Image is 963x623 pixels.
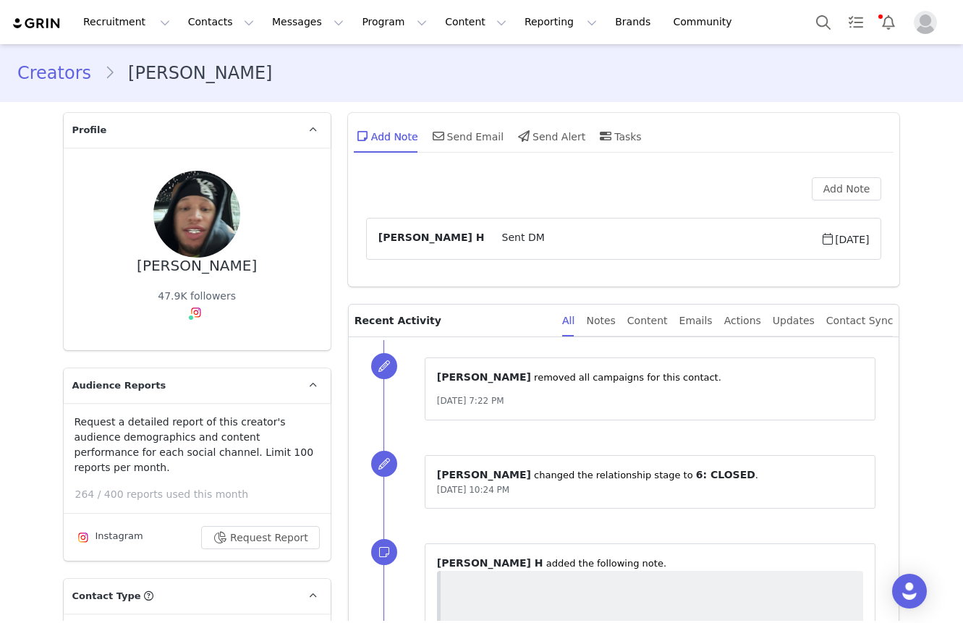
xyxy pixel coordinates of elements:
div: Updates [773,305,815,337]
p: ⁨ ⁩ changed the ⁨relationship⁩ stage to ⁨ ⁩. [437,467,864,483]
img: placeholder-profile.jpg [914,11,937,34]
div: Send Email [430,119,504,153]
div: Instagram [75,529,143,546]
div: Add Note [354,119,418,153]
p: Recent Activity [355,305,551,336]
span: [PERSON_NAME] H [437,557,543,569]
button: Search [807,6,839,38]
button: Program [353,6,436,38]
div: Content [627,305,668,337]
span: [DATE] [820,230,869,247]
a: Community [665,6,747,38]
p: Request a detailed report of this creator's audience demographics and content performance for eac... [75,415,320,475]
span: Contact Type [72,589,141,603]
img: 835f7310-9d88-4e53-aae8-209e9ae95013.jpg [153,171,240,258]
img: grin logo [12,17,62,30]
span: Sent DM [485,230,821,247]
div: Actions [724,305,761,337]
img: instagram.svg [190,307,202,318]
button: Profile [905,11,951,34]
span: [DATE] 10:24 PM [437,485,509,495]
button: Add Note [812,177,882,200]
div: Emails [679,305,713,337]
span: [PERSON_NAME] H [378,230,485,247]
a: Creators [17,60,104,86]
div: Notes [586,305,615,337]
img: instagram.svg [77,532,89,543]
button: Notifications [873,6,904,38]
a: Brands [606,6,663,38]
p: ⁨ ⁩ removed all campaigns for this contact. [437,370,864,385]
button: Request Report [201,526,320,549]
span: Profile [72,123,107,137]
span: Audience Reports [72,378,166,393]
button: Reporting [516,6,606,38]
div: Tasks [597,119,642,153]
div: All [562,305,574,337]
div: 47.9K followers [158,289,236,304]
a: Tasks [840,6,872,38]
div: [PERSON_NAME] [137,258,257,274]
span: [DATE] 7:22 PM [437,396,504,406]
button: Content [436,6,515,38]
button: Contacts [179,6,263,38]
p: ⁨ ⁩ ⁨added⁩ the following note. [437,556,864,571]
div: Send Alert [515,119,585,153]
button: Messages [263,6,352,38]
div: Open Intercom Messenger [892,574,927,609]
div: Contact Sync [826,305,894,337]
span: 6: CLOSED [696,469,755,480]
span: [PERSON_NAME] [437,371,531,383]
p: 264 / 400 reports used this month [75,487,331,502]
span: [PERSON_NAME] [437,469,531,480]
button: Recruitment [75,6,179,38]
